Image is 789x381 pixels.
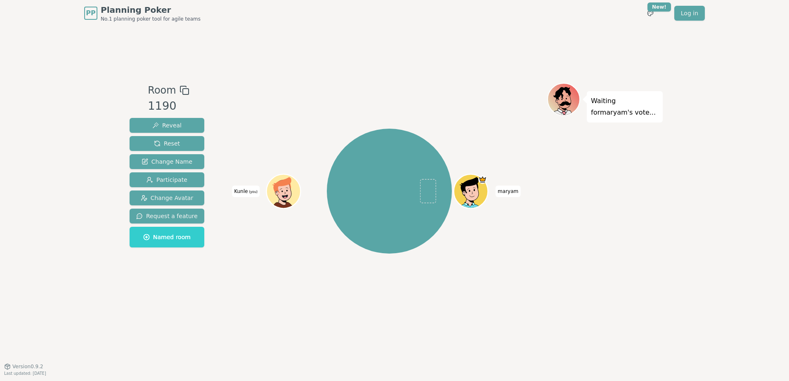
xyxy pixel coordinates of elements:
span: maryam is the host [478,175,487,184]
span: Click to change your name [496,186,520,197]
button: Change Name [130,154,204,169]
button: Change Avatar [130,190,204,205]
p: Waiting for maryam 's vote... [591,95,659,118]
button: Reveal [130,118,204,133]
button: Click to change your avatar [267,175,300,207]
a: Log in [674,6,705,21]
button: Participate [130,172,204,187]
span: Reset [154,139,180,148]
button: Named room [130,227,204,247]
span: PP [86,8,95,18]
span: Participate [146,176,187,184]
span: Reveal [152,121,182,129]
span: Room [148,83,176,98]
span: Click to change your name [232,186,260,197]
button: Version0.9.2 [4,363,43,370]
div: New! [647,2,671,12]
span: (you) [248,190,258,194]
span: Planning Poker [101,4,201,16]
span: Change Name [142,158,192,166]
span: Request a feature [136,212,198,220]
span: Version 0.9.2 [12,363,43,370]
button: New! [643,6,658,21]
span: Named room [143,233,191,241]
span: Change Avatar [141,194,194,202]
a: PPPlanning PokerNo.1 planning poker tool for agile teams [84,4,201,22]
div: 1190 [148,98,189,115]
button: Request a feature [130,209,204,223]
span: Last updated: [DATE] [4,371,46,376]
span: No.1 planning poker tool for agile teams [101,16,201,22]
button: Reset [130,136,204,151]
